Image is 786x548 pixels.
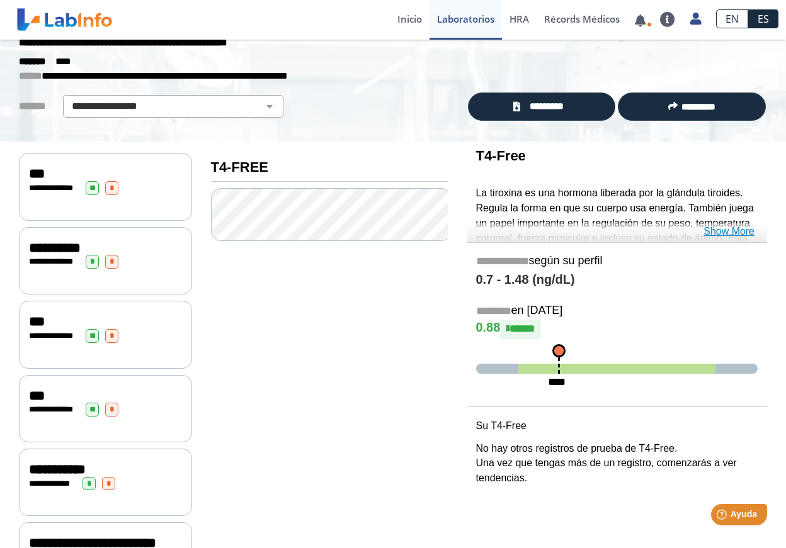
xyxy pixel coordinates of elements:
[674,499,772,534] iframe: Help widget launcher
[476,320,758,338] h4: 0.88
[476,254,758,269] h5: según su perfil
[510,13,529,25] span: HRA
[476,272,758,288] h4: 0.7 - 1.48 (ng/dL)
[476,186,758,276] p: La tiroxina es una hormona liberada por la glándula tiroides. Regula la forma en que su cuerpo us...
[476,441,758,486] p: No hay otros registros de prueba de T4-Free. Una vez que tengas más de un registro, comenzarás a ...
[211,159,268,175] b: T4-FREE
[476,418,758,433] p: Su T4-Free
[476,148,526,164] b: T4-Free
[476,304,758,318] h5: en [DATE]
[716,9,748,28] a: EN
[703,224,755,239] a: Show More
[748,9,778,28] a: ES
